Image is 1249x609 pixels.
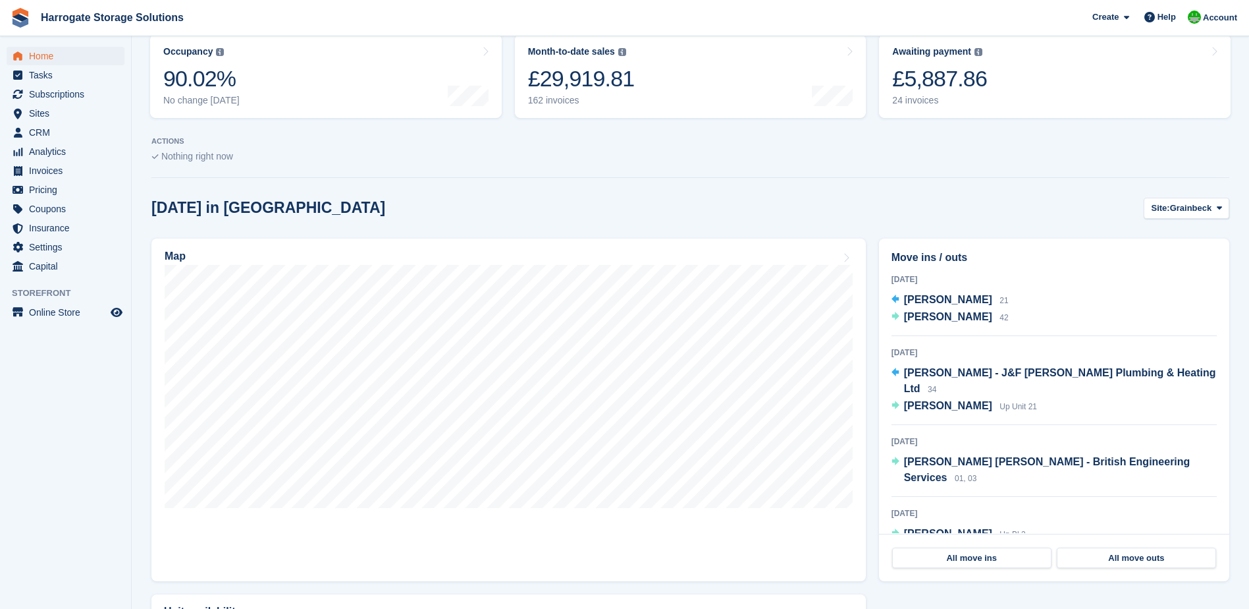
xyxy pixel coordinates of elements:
h2: Move ins / outs [891,250,1217,266]
img: icon-info-grey-7440780725fd019a000dd9b08b2336e03edf1995a4989e88bcd33f0948082b44.svg [618,48,626,56]
div: Occupancy [163,46,213,57]
span: Grainbeck [1170,202,1212,215]
span: [PERSON_NAME] [904,294,992,305]
span: Nothing right now [161,151,233,161]
h2: [DATE] in [GEOGRAPHIC_DATA] [151,199,385,217]
div: Month-to-date sales [528,46,615,57]
span: Sites [29,104,108,123]
h2: Map [165,250,186,262]
p: ACTIONS [151,137,1229,146]
a: All move outs [1057,548,1216,569]
div: [DATE] [891,507,1217,519]
a: menu [7,66,124,84]
span: [PERSON_NAME] [904,528,992,539]
span: Home [29,47,108,65]
span: Coupons [29,200,108,218]
span: Settings [29,238,108,256]
span: 34 [928,385,936,394]
a: [PERSON_NAME] 42 [891,309,1009,326]
a: menu [7,123,124,142]
span: 01, 03 [955,474,976,483]
a: [PERSON_NAME] 21 [891,292,1009,309]
span: Capital [29,257,108,275]
img: blank_slate_check_icon-ba018cac091ee9be17c0a81a6c232d5eb81de652e7a59be601be346b1b6ddf79.svg [151,154,159,159]
img: icon-info-grey-7440780725fd019a000dd9b08b2336e03edf1995a4989e88bcd33f0948082b44.svg [216,48,224,56]
div: 90.02% [163,65,240,92]
a: menu [7,200,124,218]
div: No change [DATE] [163,95,240,106]
a: menu [7,85,124,103]
div: Awaiting payment [892,46,971,57]
a: [PERSON_NAME] [PERSON_NAME] - British Engineering Services 01, 03 [891,454,1217,487]
a: [PERSON_NAME] Up Bl 2 [891,526,1026,543]
span: [PERSON_NAME] [904,400,992,411]
span: 21 [999,296,1008,305]
span: Help [1157,11,1176,24]
span: Online Store [29,303,108,322]
div: 162 invoices [528,95,635,106]
img: Lee and Michelle Depledge [1188,11,1201,24]
div: [DATE] [891,347,1217,359]
a: menu [7,161,124,180]
a: menu [7,142,124,161]
span: Up Unit 21 [999,402,1037,411]
span: Analytics [29,142,108,161]
a: menu [7,303,124,322]
a: menu [7,238,124,256]
a: All move ins [892,548,1051,569]
a: menu [7,104,124,123]
a: Map [151,239,866,581]
div: £29,919.81 [528,65,635,92]
img: icon-info-grey-7440780725fd019a000dd9b08b2336e03edf1995a4989e88bcd33f0948082b44.svg [974,48,982,56]
div: [DATE] [891,436,1217,448]
span: Invoices [29,161,108,180]
span: Tasks [29,66,108,84]
div: 24 invoices [892,95,987,106]
span: 42 [999,313,1008,322]
span: Create [1092,11,1119,24]
span: [PERSON_NAME] [904,311,992,322]
a: [PERSON_NAME] Up Unit 21 [891,398,1037,415]
div: [DATE] [891,274,1217,285]
a: menu [7,257,124,275]
span: Account [1203,11,1237,24]
a: menu [7,219,124,237]
span: Insurance [29,219,108,237]
div: £5,887.86 [892,65,987,92]
span: Up Bl 2 [999,530,1025,539]
span: [PERSON_NAME] [PERSON_NAME] - British Engineering Services [904,456,1190,483]
a: [PERSON_NAME] - J&F [PERSON_NAME] Plumbing & Heating Ltd 34 [891,365,1217,398]
a: Awaiting payment £5,887.86 24 invoices [879,34,1231,118]
a: Month-to-date sales £29,919.81 162 invoices [515,34,866,118]
a: menu [7,47,124,65]
span: Storefront [12,287,131,300]
span: [PERSON_NAME] - J&F [PERSON_NAME] Plumbing & Heating Ltd [904,367,1216,394]
a: Occupancy 90.02% No change [DATE] [150,34,502,118]
img: stora-icon-8386f47178a22dfd0bd8f6a31ec36ba5ce8667c1dd55bd0f319d3a0aa187defe.svg [11,8,30,28]
button: Site: Grainbeck [1144,198,1229,219]
span: CRM [29,123,108,142]
span: Pricing [29,181,108,199]
span: Site: [1151,202,1169,215]
a: Preview store [109,304,124,320]
span: Subscriptions [29,85,108,103]
a: menu [7,181,124,199]
a: Harrogate Storage Solutions [36,7,189,28]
